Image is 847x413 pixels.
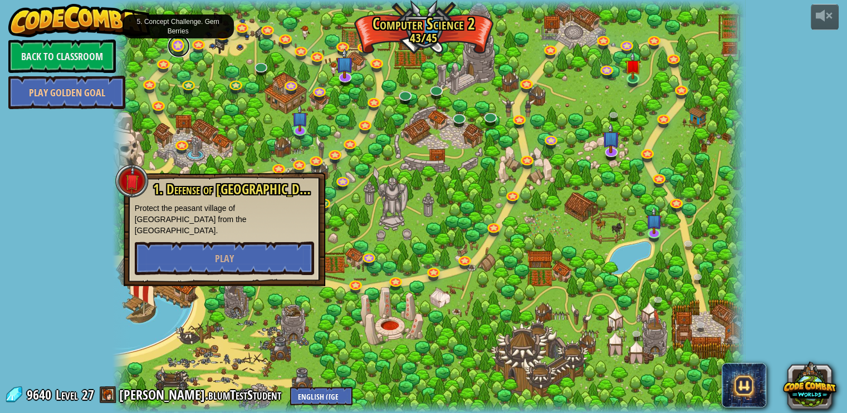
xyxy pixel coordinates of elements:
span: 27 [82,386,94,404]
img: level-banner-unstarted-subscriber.png [646,207,662,234]
a: Play Golden Goal [8,76,125,109]
span: Level [56,386,78,404]
button: Adjust volume [811,4,839,30]
img: level-banner-unstarted.png [625,52,640,80]
span: 9640 [27,386,55,404]
span: Play [215,252,234,265]
img: level-banner-unstarted-subscriber.png [292,105,307,132]
a: Back to Classroom [8,40,116,73]
span: 1. Defense of [GEOGRAPHIC_DATA] [153,180,324,199]
img: CodeCombat - Learn how to code by playing a game [8,4,151,37]
img: level-banner-unstarted-subscriber.png [336,48,354,78]
p: Protect the peasant village of [GEOGRAPHIC_DATA] from the [GEOGRAPHIC_DATA]. [135,203,314,236]
button: Play [135,242,314,275]
a: [PERSON_NAME].blumTestStudent [119,386,285,404]
img: level-banner-unstarted-subscriber.png [602,123,620,154]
